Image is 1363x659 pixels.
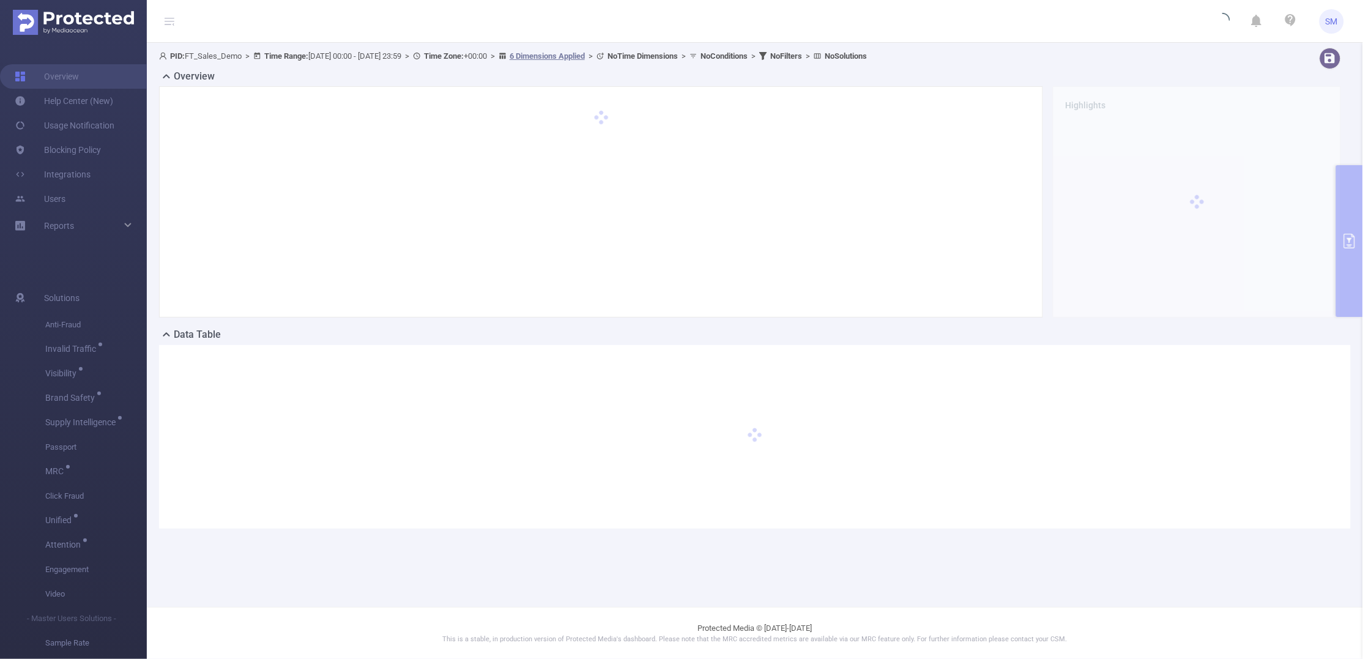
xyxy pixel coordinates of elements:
[1216,13,1230,30] i: icon: loading
[45,393,99,402] span: Brand Safety
[45,344,100,353] span: Invalid Traffic
[45,313,147,337] span: Anti-Fraud
[13,10,134,35] img: Protected Media
[45,557,147,582] span: Engagement
[147,607,1363,659] footer: Protected Media © [DATE]-[DATE]
[607,51,678,61] b: No Time Dimensions
[424,51,464,61] b: Time Zone:
[510,51,585,61] u: 6 Dimensions Applied
[487,51,499,61] span: >
[45,418,120,426] span: Supply Intelligence
[45,435,147,460] span: Passport
[45,540,85,549] span: Attention
[45,582,147,606] span: Video
[170,51,185,61] b: PID:
[15,162,91,187] a: Integrations
[174,69,215,84] h2: Overview
[770,51,802,61] b: No Filters
[45,516,76,524] span: Unified
[45,631,147,655] span: Sample Rate
[15,64,79,89] a: Overview
[15,138,101,162] a: Blocking Policy
[45,467,68,475] span: MRC
[678,51,689,61] span: >
[585,51,596,61] span: >
[44,221,74,231] span: Reports
[1326,9,1338,34] span: SM
[825,51,867,61] b: No Solutions
[802,51,814,61] span: >
[15,113,114,138] a: Usage Notification
[15,187,65,211] a: Users
[159,51,867,61] span: FT_Sales_Demo [DATE] 00:00 - [DATE] 23:59 +00:00
[45,369,81,378] span: Visibility
[174,327,221,342] h2: Data Table
[177,635,1332,645] p: This is a stable, in production version of Protected Media's dashboard. Please note that the MRC ...
[748,51,759,61] span: >
[401,51,413,61] span: >
[44,214,74,238] a: Reports
[159,52,170,60] i: icon: user
[44,286,80,310] span: Solutions
[264,51,308,61] b: Time Range:
[700,51,748,61] b: No Conditions
[45,484,147,508] span: Click Fraud
[242,51,253,61] span: >
[15,89,113,113] a: Help Center (New)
